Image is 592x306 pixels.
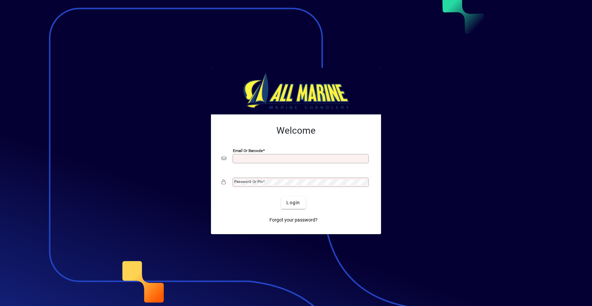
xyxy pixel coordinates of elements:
mat-label: Password or Pin [234,179,263,184]
button: Login [281,197,305,209]
a: Forgot your password? [267,214,320,226]
mat-label: Email or Barcode [233,148,263,153]
h2: Welcome [222,125,370,136]
span: Forgot your password? [269,217,318,224]
span: Login [286,199,300,206]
